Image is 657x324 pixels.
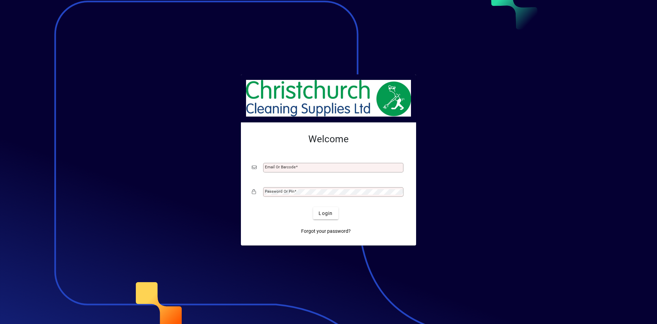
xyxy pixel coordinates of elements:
[313,207,338,219] button: Login
[265,189,294,194] mat-label: Password or Pin
[298,225,353,237] a: Forgot your password?
[301,228,351,235] span: Forgot your password?
[265,165,296,169] mat-label: Email or Barcode
[252,133,405,145] h2: Welcome
[319,210,333,217] span: Login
